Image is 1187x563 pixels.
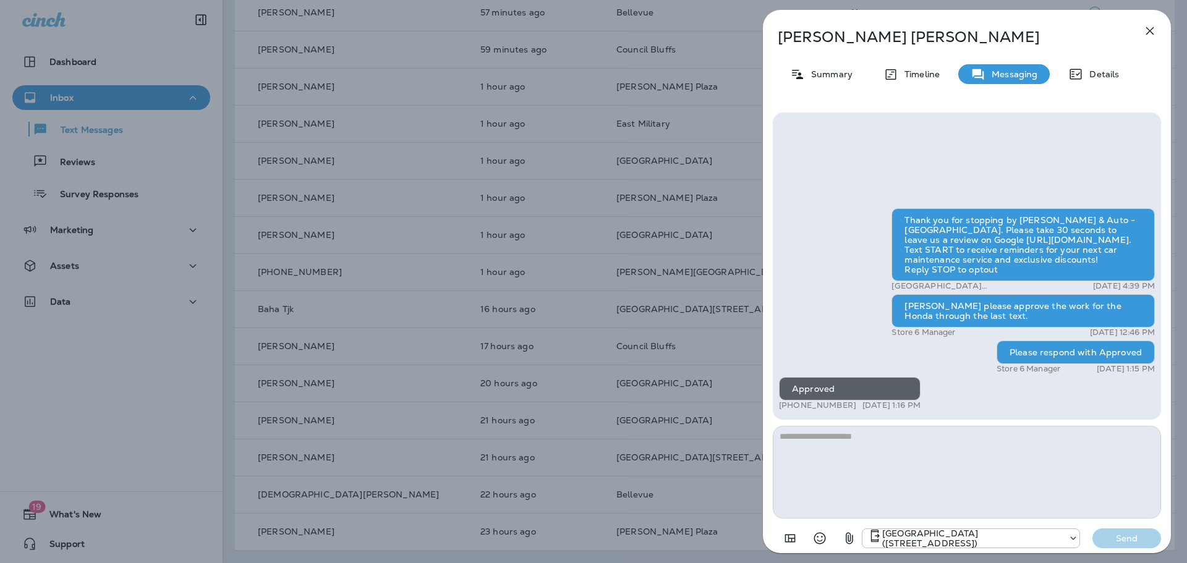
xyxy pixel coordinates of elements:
p: Details [1083,69,1119,79]
p: Summary [805,69,853,79]
p: Store 6 Manager [997,364,1060,374]
p: [DATE] 1:16 PM [862,400,921,410]
p: [PHONE_NUMBER] [779,400,856,410]
p: [DATE] 4:39 PM [1093,281,1155,291]
p: [GEOGRAPHIC_DATA] ([STREET_ADDRESS]) [882,528,1062,548]
button: Add in a premade template [778,526,802,551]
p: Timeline [898,69,940,79]
p: Store 6 Manager [891,328,955,337]
div: Approved [779,377,921,400]
div: +1 (402) 339-2912 [862,528,1079,548]
p: [DATE] 1:15 PM [1097,364,1155,374]
p: [DATE] 12:46 PM [1090,328,1155,337]
button: Select an emoji [807,526,832,551]
div: [PERSON_NAME] please approve the work for the Honda through the last text. [891,294,1155,328]
div: Thank you for stopping by [PERSON_NAME] & Auto - [GEOGRAPHIC_DATA]. Please take 30 seconds to lea... [891,208,1155,281]
div: Please respond with Approved [997,341,1155,364]
p: [GEOGRAPHIC_DATA] ([STREET_ADDRESS]) [891,281,1049,291]
p: Messaging [985,69,1037,79]
p: [PERSON_NAME] [PERSON_NAME] [778,28,1115,46]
